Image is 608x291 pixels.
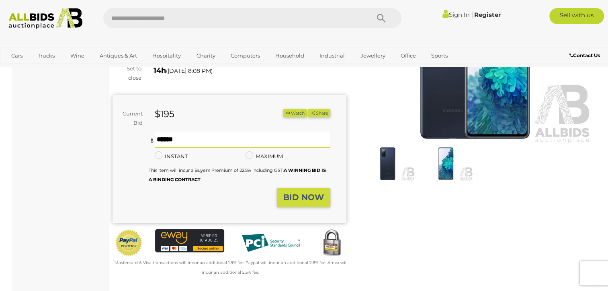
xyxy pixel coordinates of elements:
a: Industrial [314,49,350,62]
div: Set to close [106,64,147,83]
strong: $195 [155,108,174,120]
a: [GEOGRAPHIC_DATA] [6,62,74,76]
a: Antiques & Art [94,49,142,62]
label: INSTANT [155,152,188,161]
strong: 14h [154,66,166,75]
a: Cars [6,49,28,62]
a: Wine [65,49,90,62]
img: Official PayPal Seal [115,229,143,257]
strong: BID NOW [283,192,324,202]
img: Galaxy S20 FE 5G - Cloud Navy - ORP $999 - Brand New [360,146,415,181]
a: Household [270,49,309,62]
a: Contact Us [569,51,602,60]
label: MAXIMUM [246,152,283,161]
img: PCI DSS compliant [236,229,305,257]
img: Allbids.com.au [4,8,86,29]
a: Sell with us [549,8,604,24]
img: Secured by Rapid SSL [317,229,346,258]
a: Trucks [33,49,60,62]
li: Watch this item [283,109,307,118]
img: eWAY Payment Gateway [155,229,224,252]
button: Search [361,8,401,28]
a: Sign In [442,11,470,19]
img: Galaxy S20 FE 5G - Cloud Navy - ORP $999 - Brand New [419,146,473,181]
button: BID NOW [277,188,330,207]
a: Sports [426,49,453,62]
span: [DATE] 8:08 PM [168,67,211,74]
a: Register [474,11,501,19]
a: Computers [225,49,265,62]
button: Share [308,109,330,118]
button: Watch [283,109,307,118]
small: This Item will incur a Buyer's Premium of 22.5% including GST. [149,167,326,182]
a: Hospitality [147,49,186,62]
a: Jewellery [355,49,391,62]
b: Contact Us [569,52,600,58]
div: Current Bid [113,109,149,128]
a: Office [395,49,421,62]
span: | [471,10,473,19]
small: Mastercard & Visa transactions will incur an additional 1.9% fee. Paypal will incur an additional... [113,260,348,274]
span: ( ) [166,68,213,74]
a: Charity [191,49,220,62]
